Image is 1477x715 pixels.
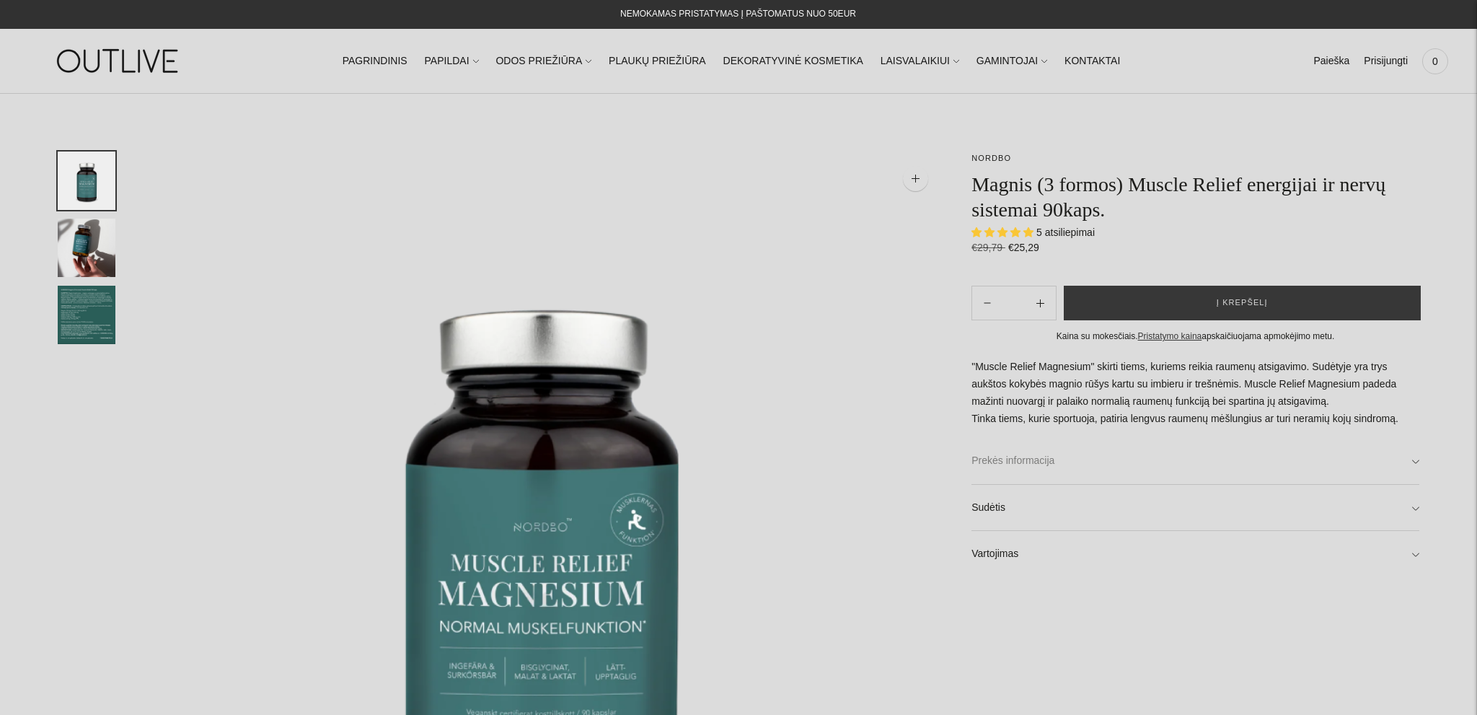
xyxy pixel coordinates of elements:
[971,485,1419,531] a: Sudėtis
[971,242,1005,253] s: €29,79
[1425,51,1445,71] span: 0
[972,286,1002,320] button: Add product quantity
[971,329,1419,344] div: Kaina su mokesčiais. apskaičiuojama apmokėjimo metu.
[1217,296,1268,310] span: Į krepšelį
[609,45,706,77] a: PLAUKŲ PRIEŽIŪRA
[1002,293,1024,314] input: Product quantity
[58,286,115,344] button: Translation missing: en.general.accessibility.image_thumbail
[1008,242,1039,253] span: €25,29
[1064,45,1120,77] a: KONTAKTAI
[495,45,591,77] a: ODOS PRIEŽIŪRA
[1064,286,1421,320] button: Į krepšelį
[971,154,1011,162] a: NORDBO
[971,172,1419,222] h1: Magnis (3 formos) Muscle Relief energijai ir nervų sistemai 90kaps.
[1422,45,1448,77] a: 0
[1025,286,1056,320] button: Subtract product quantity
[976,45,1047,77] a: GAMINTOJAI
[620,6,856,23] div: NEMOKAMAS PRISTATYMAS Į PAŠTOMATUS NUO 50EUR
[1313,45,1349,77] a: Paieška
[971,227,1036,238] span: 5.00 stars
[1138,331,1202,341] a: Pristatymo kaina
[343,45,407,77] a: PAGRINDINIS
[723,45,863,77] a: DEKORATYVINĖ KOSMETIKA
[971,438,1419,484] a: Prekės informacija
[971,531,1419,577] a: Vartojimas
[1036,227,1095,238] span: 5 atsiliepimai
[58,219,115,277] button: Translation missing: en.general.accessibility.image_thumbail
[29,36,209,86] img: OUTLIVE
[971,359,1419,428] p: "Muscle Relief Magnesium" skirti tiems, kuriems reikia raumenų atsigavimo. Sudėtyje yra trys aukš...
[58,152,115,210] button: Translation missing: en.general.accessibility.image_thumbail
[425,45,479,77] a: PAPILDAI
[1364,45,1408,77] a: Prisijungti
[881,45,959,77] a: LAISVALAIKIUI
